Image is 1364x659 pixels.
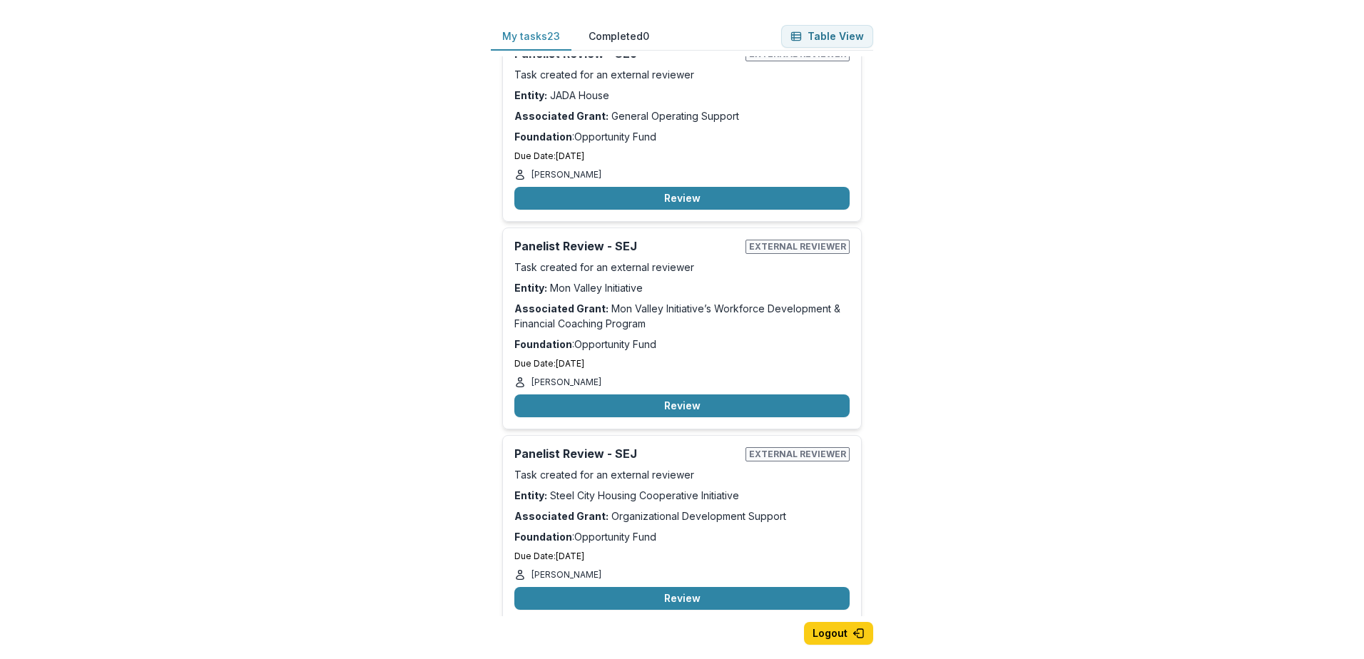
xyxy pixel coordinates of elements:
[514,131,572,143] strong: Foundation
[514,282,547,294] strong: Entity:
[514,67,850,82] p: Task created for an external reviewer
[514,587,850,610] button: Review
[514,240,740,253] h2: Panelist Review - SEJ
[514,260,850,275] p: Task created for an external reviewer
[514,301,850,331] p: Mon Valley Initiative’s Workforce Development & Financial Coaching Program
[514,150,850,163] p: Due Date: [DATE]
[781,25,873,48] button: Table View
[514,531,572,543] strong: Foundation
[514,337,850,352] p: : Opportunity Fund
[514,129,850,144] p: : Opportunity Fund
[804,622,873,645] button: Logout
[491,23,571,51] button: My tasks 23
[514,488,850,503] p: Steel City Housing Cooperative Initiative
[514,110,609,122] strong: Associated Grant:
[745,447,850,461] span: External reviewer
[531,376,601,389] p: [PERSON_NAME]
[514,89,547,101] strong: Entity:
[514,88,850,103] p: JADA House
[514,357,850,370] p: Due Date: [DATE]
[531,168,601,181] p: [PERSON_NAME]
[514,489,547,501] strong: Entity:
[577,23,661,51] button: Completed 0
[514,108,850,123] p: General Operating Support
[514,550,850,563] p: Due Date: [DATE]
[514,447,740,461] h2: Panelist Review - SEJ
[514,394,850,417] button: Review
[514,467,850,482] p: Task created for an external reviewer
[514,338,572,350] strong: Foundation
[745,240,850,254] span: External reviewer
[514,529,850,544] p: : Opportunity Fund
[531,568,601,581] p: [PERSON_NAME]
[514,510,609,522] strong: Associated Grant:
[514,509,850,523] p: Organizational Development Support
[514,280,850,295] p: Mon Valley Initiative
[514,187,850,210] button: Review
[514,302,609,315] strong: Associated Grant:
